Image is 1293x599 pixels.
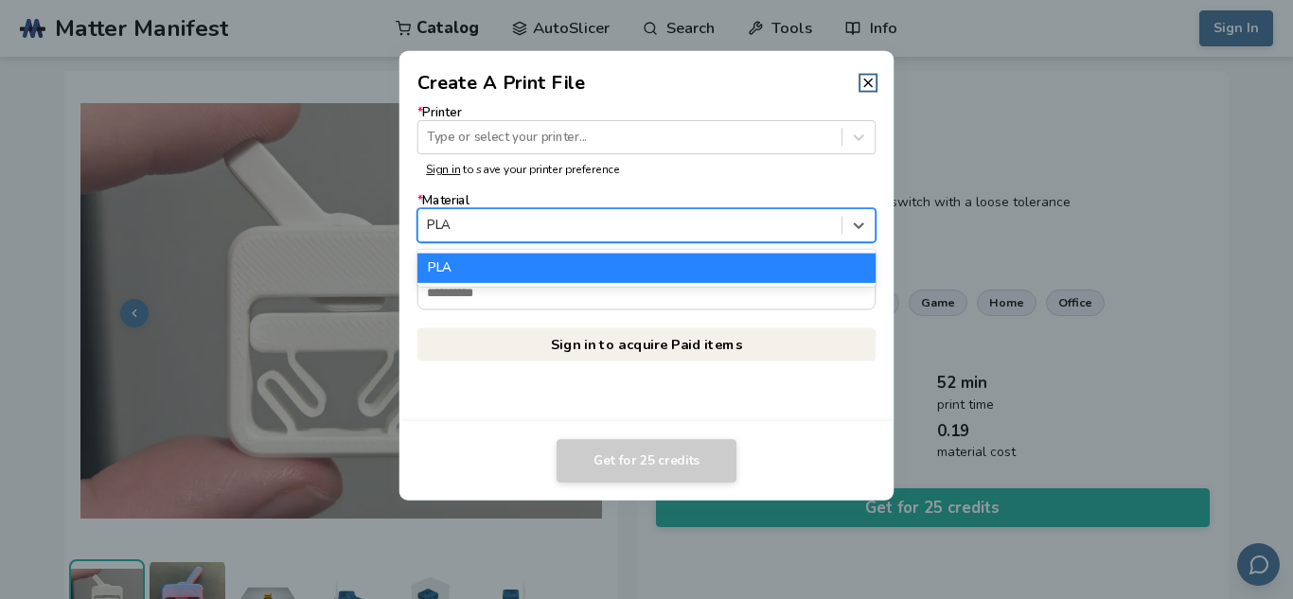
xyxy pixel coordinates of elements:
[418,276,876,308] input: *Email
[417,106,876,154] label: Printer
[417,194,876,242] label: Material
[426,162,460,177] a: Sign in
[427,219,431,233] input: *MaterialPLAPLA
[417,327,876,361] a: Sign in to acquire Paid items
[417,254,876,282] div: PLA
[427,130,431,144] input: *PrinterType or select your printer...
[557,439,736,483] button: Get for 25 credits
[417,69,586,97] h2: Create A Print File
[426,163,866,176] p: to save your printer preference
